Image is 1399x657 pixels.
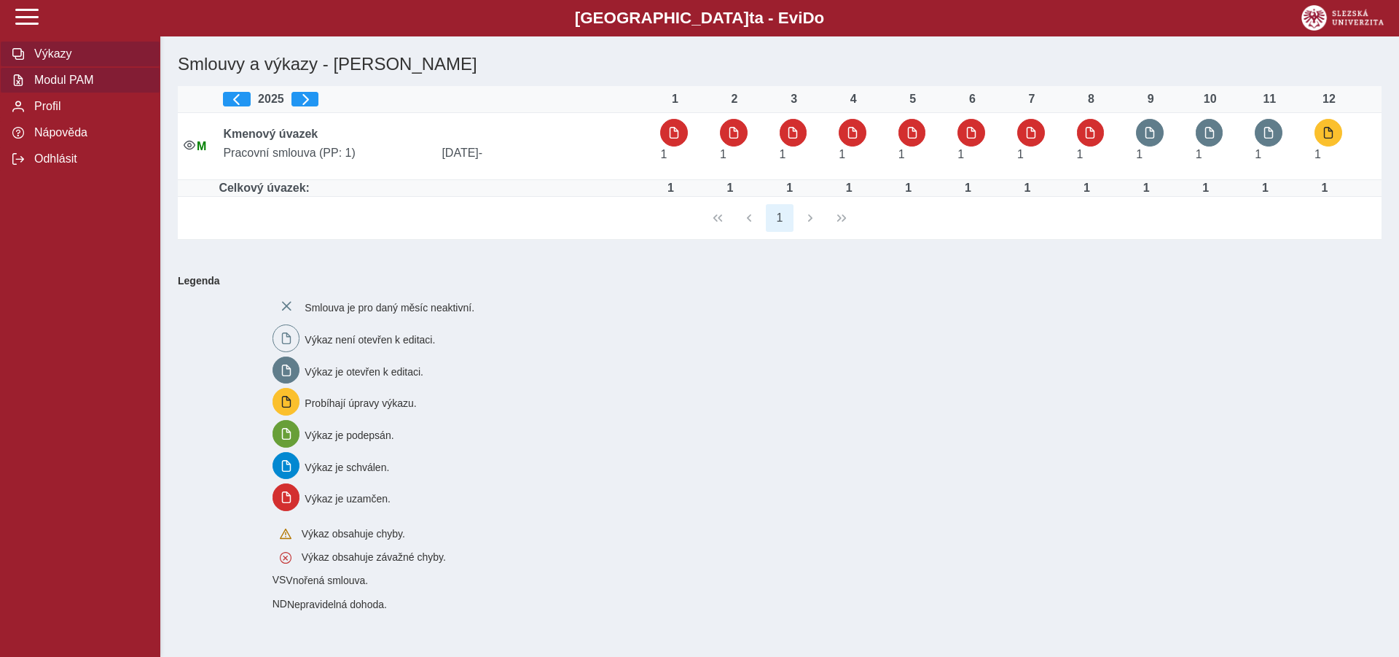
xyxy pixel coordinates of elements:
span: Úvazek : 8 h / den. 40 h / týden. [1077,148,1083,160]
span: Odhlásit [30,152,148,166]
div: 4 [839,93,868,106]
b: Legenda [172,269,1376,292]
span: Úvazek : 8 h / den. 40 h / týden. [720,148,726,160]
div: 5 [898,93,928,106]
div: 11 [1255,93,1284,106]
span: Výkaz je uzamčen. [305,493,391,505]
div: 3 [780,93,809,106]
span: Úvazek : 8 h / den. 40 h / týden. [1196,148,1202,160]
span: Smlouva vnořená do kmene [273,574,286,586]
div: Úvazek : 8 h / den. 40 h / týden. [656,182,685,195]
div: Úvazek : 8 h / den. 40 h / týden. [1250,182,1280,195]
span: Úvazek : 8 h / den. 40 h / týden. [957,148,964,160]
span: - [479,147,482,159]
div: 7 [1017,93,1046,106]
span: Modul PAM [30,74,148,87]
div: Úvazek : 8 h / den. 40 h / týden. [1310,182,1339,195]
b: Kmenový úvazek [223,128,318,140]
div: Úvazek : 8 h / den. 40 h / týden. [894,182,923,195]
span: Nápověda [30,126,148,139]
span: Úvazek : 8 h / den. 40 h / týden. [898,148,905,160]
span: Úvazek : 8 h / den. 40 h / týden. [780,148,786,160]
td: Celkový úvazek: [217,180,654,197]
span: Výkaz je otevřen k editaci. [305,365,423,377]
div: Úvazek : 8 h / den. 40 h / týden. [1132,182,1161,195]
div: 2025 [223,92,648,106]
h1: Smlouvy a výkazy - [PERSON_NAME] [172,48,1185,80]
span: Smlouva je pro daný měsíc neaktivní. [305,302,474,314]
span: Úvazek : 8 h / den. 40 h / týden. [1017,148,1024,160]
span: Úvazek : 8 h / den. 40 h / týden. [1136,148,1143,160]
img: logo_web_su.png [1301,5,1384,31]
div: Úvazek : 8 h / den. 40 h / týden. [716,182,745,195]
span: Úvazek : 8 h / den. 40 h / týden. [1314,148,1321,160]
span: Údaje souhlasí s údaji v Magionu [197,140,206,152]
div: Úvazek : 8 h / den. 40 h / týden. [1191,182,1220,195]
span: Výkaz je schválen. [305,461,389,473]
b: [GEOGRAPHIC_DATA] a - Evi [44,9,1355,28]
span: Výkaz obsahuje chyby. [302,528,405,540]
div: 2 [720,93,749,106]
span: Výkaz je podepsán. [305,429,393,441]
button: 1 [766,204,793,232]
span: Smlouva vnořená do kmene [273,598,287,610]
span: Úvazek : 8 h / den. 40 h / týden. [839,148,845,160]
div: 10 [1196,93,1225,106]
div: Úvazek : 8 h / den. 40 h / týden. [834,182,863,195]
div: Úvazek : 8 h / den. 40 h / týden. [775,182,804,195]
span: Pracovní smlouva (PP: 1) [217,147,436,160]
div: 12 [1314,93,1344,106]
span: D [802,9,814,27]
span: Profil [30,100,148,113]
span: [DATE] [436,147,654,160]
div: 8 [1077,93,1106,106]
span: Probíhají úpravy výkazu. [305,397,416,409]
span: Výkaz není otevřen k editaci. [305,334,435,346]
span: o [815,9,825,27]
span: Výkaz obsahuje závažné chyby. [302,551,446,563]
div: Úvazek : 8 h / den. 40 h / týden. [1013,182,1042,195]
span: Úvazek : 8 h / den. 40 h / týden. [660,148,667,160]
span: Nepravidelná dohoda. [287,599,387,610]
span: Vnořená smlouva. [286,575,368,586]
span: Výkazy [30,47,148,61]
div: 1 [660,93,689,106]
span: Úvazek : 8 h / den. 40 h / týden. [1255,148,1261,160]
div: 6 [957,93,987,106]
i: Smlouva je aktivní [184,139,195,151]
div: Úvazek : 8 h / den. 40 h / týden. [1073,182,1102,195]
div: Úvazek : 8 h / den. 40 h / týden. [953,182,982,195]
div: 9 [1136,93,1165,106]
span: t [749,9,754,27]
